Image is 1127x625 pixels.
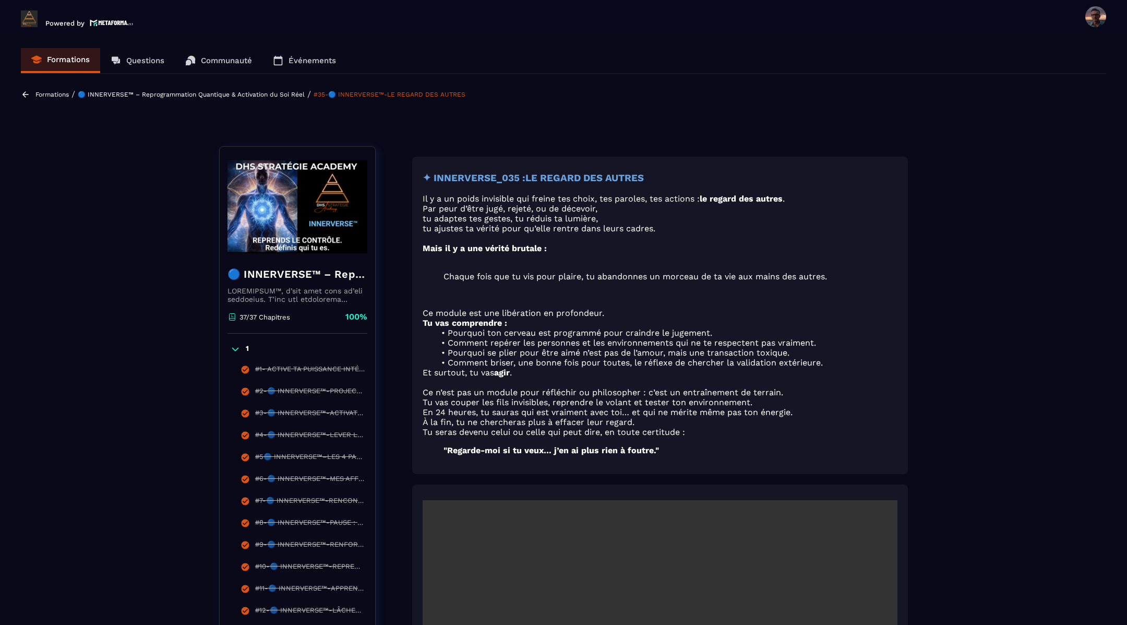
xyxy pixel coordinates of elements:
div: #3-🔵 INNERVERSE™-ACTIVATION PUISSANTE [255,409,365,420]
a: Formations [35,91,69,98]
p: Questions [126,56,164,65]
p: 37/37 Chapitres [239,313,290,321]
strong: ✦ INNERVERSE_035 : [423,172,525,184]
li: Comment repérer les personnes et les environnements qui ne te respectent pas vraiment. [435,338,897,348]
li: Pourquoi se plier pour être aimé n’est pas de l’amour, mais une transaction toxique. [435,348,897,358]
p: Tu vas couper les fils invisibles, reprendre le volant et tester ton environnement. [423,397,897,407]
div: #11-🔵 INNERVERSE™-APPRENDS À DIRE NON [255,584,365,596]
p: Événements [289,56,336,65]
a: 🔵 INNERVERSE™ – Reprogrammation Quantique & Activation du Soi Réel [78,91,305,98]
h4: 🔵 INNERVERSE™ – Reprogrammation Quantique & Activation du Soi Réel [227,267,367,281]
p: Et surtout, tu vas . [423,368,897,378]
div: #10-🔵 INNERVERSE™-REPRENDS TON POUVOIR [255,562,365,574]
img: banner [227,155,367,259]
p: Ce module est une libération en profondeur. [423,308,897,318]
p: Powered by [45,19,85,27]
div: #8-🔵 INNERVERSE™-PAUSE : TU VIENS D’ACTIVER TON NOUVEAU CYCLE [255,518,365,530]
a: #35-🔵 INNERVERSE™-LE REGARD DES AUTRES [314,91,465,98]
p: En 24 heures, tu sauras qui est vraiment avec toi… et qui ne mérite même pas ton énergie. [423,407,897,417]
p: Par peur d’être jugé, rejeté, ou de décevoir, [423,204,897,214]
img: logo-branding [21,10,38,27]
strong: le regard des autres [700,194,783,204]
strong: LE REGARD DES AUTRES [525,172,644,184]
p: tu adaptes tes gestes, tu réduis ta lumière, [423,214,897,223]
a: Événements [262,48,346,73]
strong: "Regarde-moi si tu veux… j’en ai plus rien à foutre." [443,445,659,455]
strong: Mais il y a une vérité brutale : [423,243,547,253]
p: 1 [246,344,249,355]
p: Il y a un poids invisible qui freine tes choix, tes paroles, tes actions : . [423,194,897,204]
a: Formations [21,48,100,73]
li: Comment briser, une bonne fois pour toutes, le réflexe de chercher la validation extérieure. [435,358,897,368]
div: #1- ACTIVE TA PUISSANCE INTÉRIEURE [255,365,365,376]
div: #6-🔵 INNERVERSE™-MES AFFIRMATIONS POSITIVES [255,475,365,486]
img: logo [90,18,134,27]
p: À la fin, tu ne chercheras plus à effacer leur regard. [423,417,897,427]
blockquote: Chaque fois que tu vis pour plaire, tu abandonnes un morceau de ta vie aux mains des autres. [443,272,877,281]
div: #5🔵 INNERVERSE™–LES 4 PALIERS VERS TA PRISE DE CONSCIENCE RÉUSSIE [255,453,365,464]
div: #4-🔵 INNERVERSE™-LEVER LES VOILES INTÉRIEURS [255,431,365,442]
div: #9-🔵 INNERVERSE™-RENFORCE TON MINDSET [255,540,365,552]
strong: agir [494,368,510,378]
p: Communauté [201,56,252,65]
p: Ce n’est pas un module pour réfléchir ou philosopher : c’est un entraînement de terrain. [423,387,897,397]
p: Formations [47,55,90,64]
p: tu ajustes ta vérité pour qu’elle rentre dans leurs cadres. [423,223,897,233]
p: Tu seras devenu celui ou celle qui peut dire, en toute certitude : [423,427,897,437]
div: #2-🔵 INNERVERSE™-PROJECTION & TRANSFORMATION PERSONNELLE [255,387,365,398]
li: Pourquoi ton cerveau est programmé pour craindre le jugement. [435,328,897,338]
p: LOREMIPSUM™, d’sit amet cons ad’eli seddoeius. T’inc utl etdolorema aliquaeni ad minimveniamqui n... [227,287,367,303]
strong: Tu vas comprendre : [423,318,507,328]
a: Communauté [175,48,262,73]
a: Questions [100,48,175,73]
span: / [71,89,75,99]
span: / [307,89,311,99]
div: #12-🔵 INNERVERSE™-LÂCHER-PRISE [255,606,365,618]
p: 100% [345,311,367,323]
div: #7-🔵 INNERVERSE™-RENCONTRE AVEC TON ENFANT INTÉRIEUR. [255,497,365,508]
